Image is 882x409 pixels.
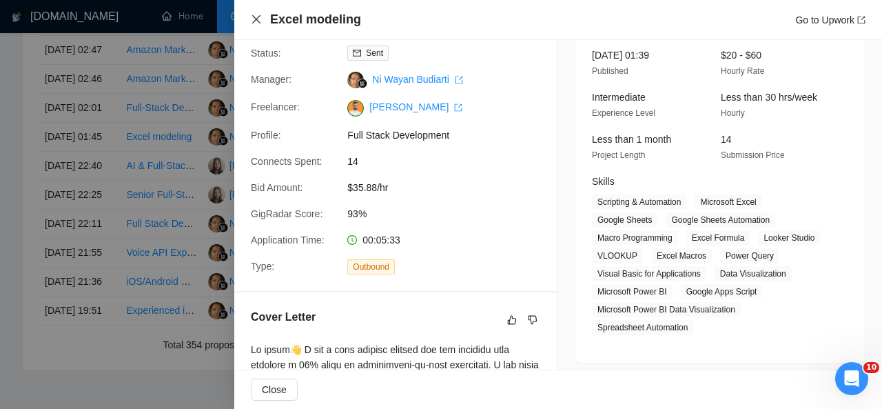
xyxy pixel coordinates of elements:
span: Experience Level [592,108,655,118]
span: clock-circle [347,235,357,245]
span: 93% [347,206,554,221]
button: Close [251,14,262,26]
span: Project Length [592,150,645,160]
h4: Excel modeling [270,11,361,28]
span: Application Time: [251,235,325,246]
button: Close [251,379,298,401]
span: Spreadsheet Automation [592,320,693,335]
iframe: Intercom live chat [835,362,868,395]
span: Connects Spent: [251,156,322,167]
span: Status: [251,48,281,59]
span: close [251,14,262,25]
span: Skills [592,176,615,187]
span: 14 [721,134,732,145]
img: gigradar-bm.png [358,79,367,88]
span: Scripting & Automation [592,194,686,210]
span: Microsoft Excel [695,194,761,210]
span: mail [353,49,361,57]
span: Type: [251,261,274,272]
span: Microsoft Power BI Data Visualization [592,302,741,317]
span: Data Visualization [715,266,792,281]
span: Close [262,382,287,397]
span: 10 [863,362,879,373]
button: like [504,312,520,328]
span: VLOOKUP [592,248,643,263]
span: Full Stack Development [347,128,554,143]
span: export [454,103,462,112]
h5: Cover Letter [251,309,316,326]
span: like [507,315,517,326]
span: $20 - $60 [721,50,761,61]
span: Less than 30 hrs/week [721,92,817,103]
span: Google Sheets [592,212,657,228]
span: Less than 1 month [592,134,671,145]
span: Google Sheets Automation [666,212,775,228]
span: $35.88/hr [347,180,554,195]
img: c1NLmzrk-0pBZjOo1nLSJnOz0itNHKTdmMHAt8VIsLFzaWqqsJDJtcFyV3OYvrqgu3 [347,100,364,117]
span: 14 [347,154,554,169]
span: GigRadar Score: [251,208,322,219]
span: Macro Programming [592,230,678,246]
a: Go to Upworkexport [795,14,865,26]
span: Hourly Rate [721,66,764,76]
span: Hourly [721,108,745,118]
span: Google Apps Script [681,284,763,299]
a: Ni Wayan Budiarti export [372,74,462,85]
span: [DATE] 01:39 [592,50,649,61]
span: Outbound [347,259,395,275]
span: Excel Formula [686,230,750,246]
span: Intermediate [592,92,646,103]
span: Excel Macros [651,248,712,263]
a: [PERSON_NAME] export [369,101,462,112]
span: Power Query [720,248,779,263]
span: Submission Price [721,150,785,160]
span: Profile: [251,130,281,141]
span: export [455,76,463,84]
span: export [857,16,865,24]
span: Visual Basic for Applications [592,266,706,281]
span: dislike [528,315,537,326]
span: Published [592,66,628,76]
span: Looker Studio [758,230,820,246]
span: Microsoft Power BI [592,284,673,299]
span: Bid Amount: [251,182,303,193]
span: Manager: [251,74,291,85]
span: Sent [366,48,383,58]
span: Freelancer: [251,101,300,112]
span: 00:05:33 [362,235,400,246]
button: dislike [524,312,541,328]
